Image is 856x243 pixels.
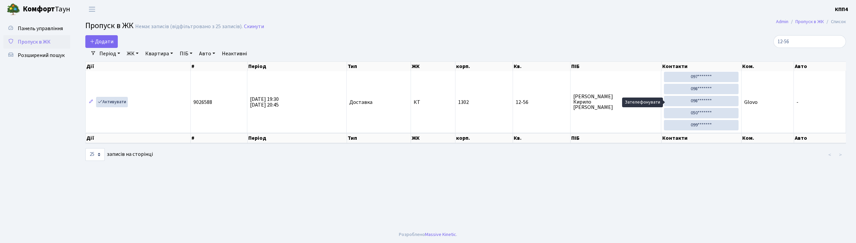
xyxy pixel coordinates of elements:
[86,133,191,143] th: Дії
[85,148,153,161] label: записів на сторінці
[3,35,70,49] a: Пропуск в ЖК
[86,62,191,71] th: Дії
[347,133,411,143] th: Тип
[97,48,123,59] a: Період
[744,99,758,106] span: Glovo
[96,97,128,107] a: Активувати
[414,100,452,105] span: КТ
[193,99,212,106] span: 9026588
[458,99,469,106] span: 1302
[248,133,347,143] th: Період
[191,62,248,71] th: #
[776,18,788,25] a: Admin
[742,133,794,143] th: Ком.
[177,48,195,59] a: ПІБ
[742,62,794,71] th: Ком.
[7,3,20,16] img: logo.png
[124,48,141,59] a: ЖК
[18,38,51,46] span: Пропуск в ЖК
[835,6,848,13] b: КПП4
[773,35,846,48] input: Пошук...
[411,133,455,143] th: ЖК
[571,133,661,143] th: ПІБ
[796,99,798,106] span: -
[425,231,456,238] a: Massive Kinetic
[835,5,848,13] a: КПП4
[662,62,742,71] th: Контакти
[662,133,742,143] th: Контакти
[513,62,571,71] th: Кв.
[84,4,100,15] button: Переключити навігацію
[794,62,846,71] th: Авто
[23,4,70,15] span: Таун
[571,62,661,71] th: ПІБ
[455,62,513,71] th: корп.
[455,133,513,143] th: корп.
[573,94,658,110] span: [PERSON_NAME] Кирило [PERSON_NAME]
[244,23,264,30] a: Скинути
[3,49,70,62] a: Розширений пошук
[349,100,372,105] span: Доставка
[399,231,457,238] div: Розроблено .
[18,25,63,32] span: Панель управління
[90,38,113,45] span: Додати
[622,98,663,107] div: Зателефонувати
[513,133,571,143] th: Кв.
[135,23,243,30] div: Немає записів (відфільтровано з 25 записів).
[18,52,65,59] span: Розширений пошук
[85,35,118,48] a: Додати
[191,133,248,143] th: #
[85,20,134,32] span: Пропуск в ЖК
[219,48,250,59] a: Неактивні
[143,48,176,59] a: Квартира
[347,62,411,71] th: Тип
[85,148,105,161] select: записів на сторінці
[23,4,55,14] b: Комфорт
[795,18,824,25] a: Пропуск в ЖК
[766,15,856,29] nav: breadcrumb
[3,22,70,35] a: Панель управління
[516,100,568,105] span: 12-56
[196,48,218,59] a: Авто
[250,96,279,109] span: [DATE] 19:30 [DATE] 20:45
[411,62,455,71] th: ЖК
[794,133,846,143] th: Авто
[248,62,347,71] th: Період
[824,18,846,25] li: Список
